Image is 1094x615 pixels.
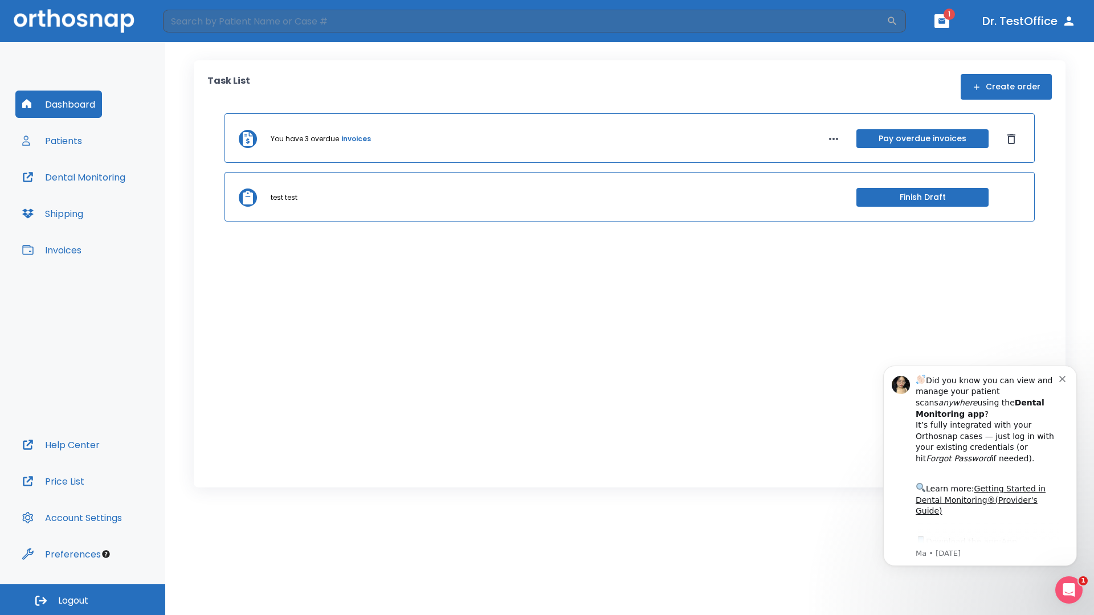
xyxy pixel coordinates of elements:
[50,200,193,210] p: Message from Ma, sent 3w ago
[961,74,1052,100] button: Create order
[15,127,89,154] button: Patients
[15,504,129,531] button: Account Settings
[50,186,193,244] div: Download the app: | ​ Let us know if you need help getting started!
[193,24,202,34] button: Dismiss notification
[50,188,151,209] a: App Store
[1055,576,1083,604] iframe: Intercom live chat
[15,431,107,458] button: Help Center
[1079,576,1088,585] span: 1
[207,74,250,100] p: Task List
[58,594,88,607] span: Logout
[271,134,339,144] p: You have 3 overdue
[944,9,955,20] span: 1
[163,10,887,32] input: Search by Patient Name or Case #
[978,11,1080,31] button: Dr. TestOffice
[15,468,91,495] button: Price List
[856,129,989,148] button: Pay overdue invoices
[101,549,111,559] div: Tooltip anchor
[15,200,90,227] button: Shipping
[14,9,134,32] img: Orthosnap
[15,163,132,191] button: Dental Monitoring
[866,348,1094,584] iframe: Intercom notifications message
[15,236,88,264] button: Invoices
[1002,130,1020,148] button: Dismiss
[15,540,108,568] button: Preferences
[856,188,989,207] button: Finish Draft
[15,91,102,118] button: Dashboard
[271,192,297,203] p: test test
[341,134,371,144] a: invoices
